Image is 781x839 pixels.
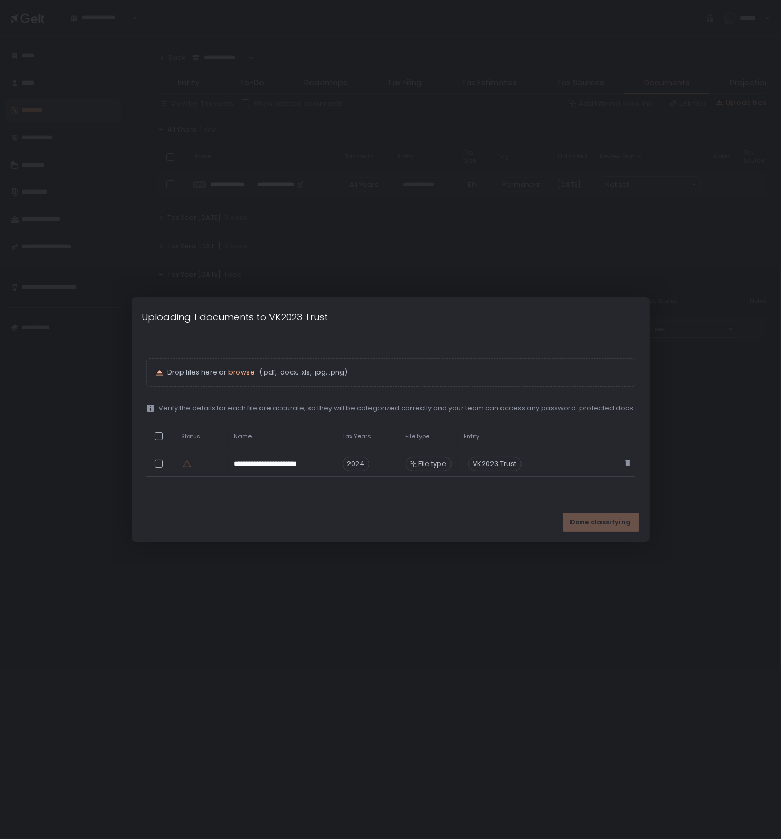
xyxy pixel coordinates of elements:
span: Name [234,432,252,440]
span: File type [419,459,447,469]
span: File type [406,432,430,440]
span: Verify the details for each file are accurate, so they will be categorized correctly and your tea... [159,403,635,413]
span: 2024 [343,457,369,471]
button: browse [229,368,255,377]
span: Tax Years [343,432,372,440]
span: Entity [464,432,480,440]
h1: Uploading 1 documents to VK2023 Trust [142,310,328,324]
span: browse [229,367,255,377]
div: VK2023 Trust [468,457,522,471]
span: Status [182,432,201,440]
span: (.pdf, .docx, .xls, .jpg, .png) [257,368,348,377]
p: Drop files here or [168,368,626,377]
